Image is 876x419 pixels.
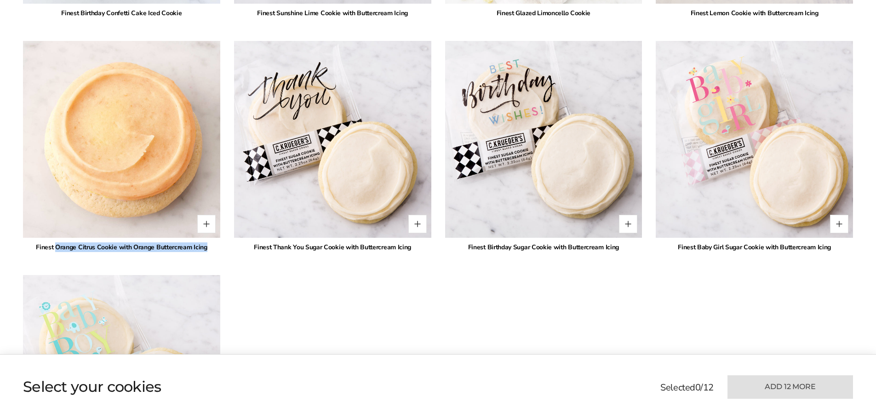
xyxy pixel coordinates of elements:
[23,41,220,238] img: Finest Orange Citrus Cookie with Orange Buttercream Icing
[660,381,714,395] p: Selected /
[197,215,216,233] button: Quantity button plus
[23,242,220,252] div: Finest Orange Citrus Cookie with Orange Buttercream Icing
[7,384,95,412] iframe: Sign Up via Text for Offers
[234,41,431,238] img: Finest Thank You Sugar Cookie with Buttercream Icing
[445,242,642,252] div: Finest Birthday Sugar Cookie with Buttercream Icing
[445,41,642,238] img: Finest Birthday Sugar Cookie with Buttercream Icing
[234,242,431,252] div: Finest Thank You Sugar Cookie with Buttercream Icing
[408,215,427,233] button: Quantity button plus
[619,215,637,233] button: Quantity button plus
[656,8,853,18] div: Finest Lemon Cookie with Buttercream Icing
[830,215,848,233] button: Quantity button plus
[703,381,714,394] span: 12
[23,8,220,18] div: Finest Birthday Confetti Cake Iced Cookie
[234,8,431,18] div: Finest Sunshine Lime Cookie with Buttercream Icing
[695,381,701,394] span: 0
[445,8,642,18] div: Finest Glazed Limoncello Cookie
[656,41,853,238] img: Finest Baby Girl Sugar Cookie with Buttercream Icing
[727,375,853,399] button: Add 12 more
[656,242,853,252] div: Finest Baby Girl Sugar Cookie with Buttercream Icing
